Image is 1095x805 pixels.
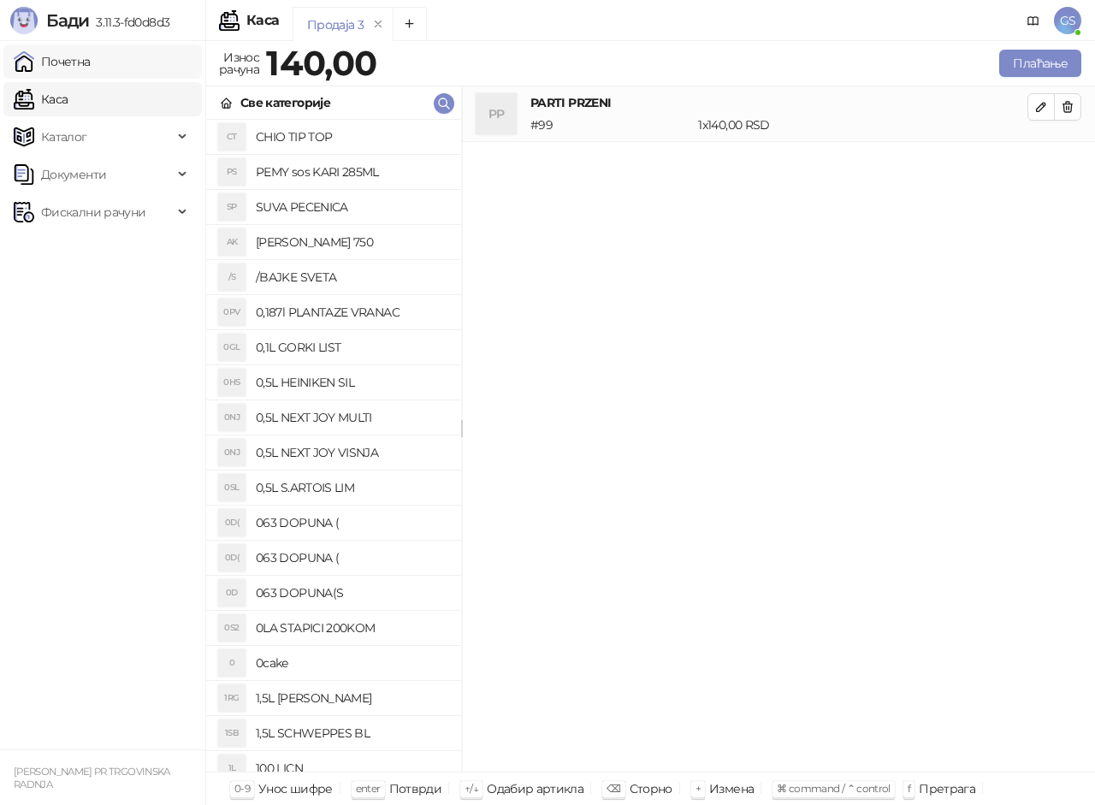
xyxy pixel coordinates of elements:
[256,474,447,501] h4: 0,5L S.ARTOIS LIM
[256,649,447,677] h4: 0cake
[218,684,246,712] div: 1RG
[487,778,583,800] div: Одабир артикла
[393,7,427,41] button: Add tab
[256,684,447,712] h4: 1,5L [PERSON_NAME]
[476,93,517,134] div: PP
[240,93,330,112] div: Све категорије
[218,263,246,291] div: /S
[695,115,1031,134] div: 1 x 140,00 RSD
[256,369,447,396] h4: 0,5L HEINIKEN SIL
[256,509,447,536] h4: 063 DOPUNA (
[218,193,246,221] div: SP
[630,778,672,800] div: Сторно
[218,544,246,571] div: 0D(
[919,778,975,800] div: Претрага
[10,7,38,34] img: Logo
[218,334,246,361] div: 0GL
[256,299,447,326] h4: 0,187l PLANTAZE VRANAC
[218,158,246,186] div: PS
[218,474,246,501] div: 0SL
[218,509,246,536] div: 0D(
[527,115,695,134] div: # 99
[908,782,910,795] span: f
[14,766,170,790] small: [PERSON_NAME] PR TRGOVINSKA RADNJA
[14,82,68,116] a: Каса
[367,17,389,32] button: remove
[256,158,447,186] h4: PEMY sos KARI 285ML
[218,755,246,782] div: 1L
[307,15,364,34] div: Продаја 3
[41,195,145,229] span: Фискални рачуни
[607,782,620,795] span: ⌫
[256,123,447,151] h4: CHIO TIP TOP
[1020,7,1047,34] a: Документација
[258,778,333,800] div: Унос шифре
[218,719,246,747] div: 1SB
[218,649,246,677] div: 0
[216,46,263,80] div: Износ рачуна
[777,782,891,795] span: ⌘ command / ⌃ control
[246,14,279,27] div: Каса
[256,334,447,361] h4: 0,1L GORKI LIST
[218,369,246,396] div: 0HS
[1054,7,1081,34] span: GS
[389,778,442,800] div: Потврди
[256,439,447,466] h4: 0,5L NEXT JOY VISNJA
[266,42,376,84] strong: 140,00
[256,614,447,642] h4: 0LA STAPICI 200KOM
[206,120,461,772] div: grid
[256,263,447,291] h4: /BAJKE SVETA
[356,782,381,795] span: enter
[234,782,250,795] span: 0-9
[530,93,1027,112] h4: PARTI PRZENI
[46,10,89,31] span: Бади
[465,782,478,795] span: ↑/↓
[218,404,246,431] div: 0NJ
[218,228,246,256] div: AK
[41,157,106,192] span: Документи
[14,44,91,79] a: Почетна
[256,755,447,782] h4: 100 LICN
[218,579,246,607] div: 0D
[218,299,246,326] div: 0PV
[256,719,447,747] h4: 1,5L SCHWEPPES BL
[709,778,754,800] div: Измена
[256,404,447,431] h4: 0,5L NEXT JOY MULTI
[41,120,87,154] span: Каталог
[695,782,701,795] span: +
[218,439,246,466] div: 0NJ
[89,15,169,30] span: 3.11.3-fd0d8d3
[256,579,447,607] h4: 063 DOPUNA(S
[999,50,1081,77] button: Плаћање
[218,614,246,642] div: 0S2
[256,193,447,221] h4: SUVA PECENICA
[256,228,447,256] h4: [PERSON_NAME] 750
[256,544,447,571] h4: 063 DOPUNA (
[218,123,246,151] div: CT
